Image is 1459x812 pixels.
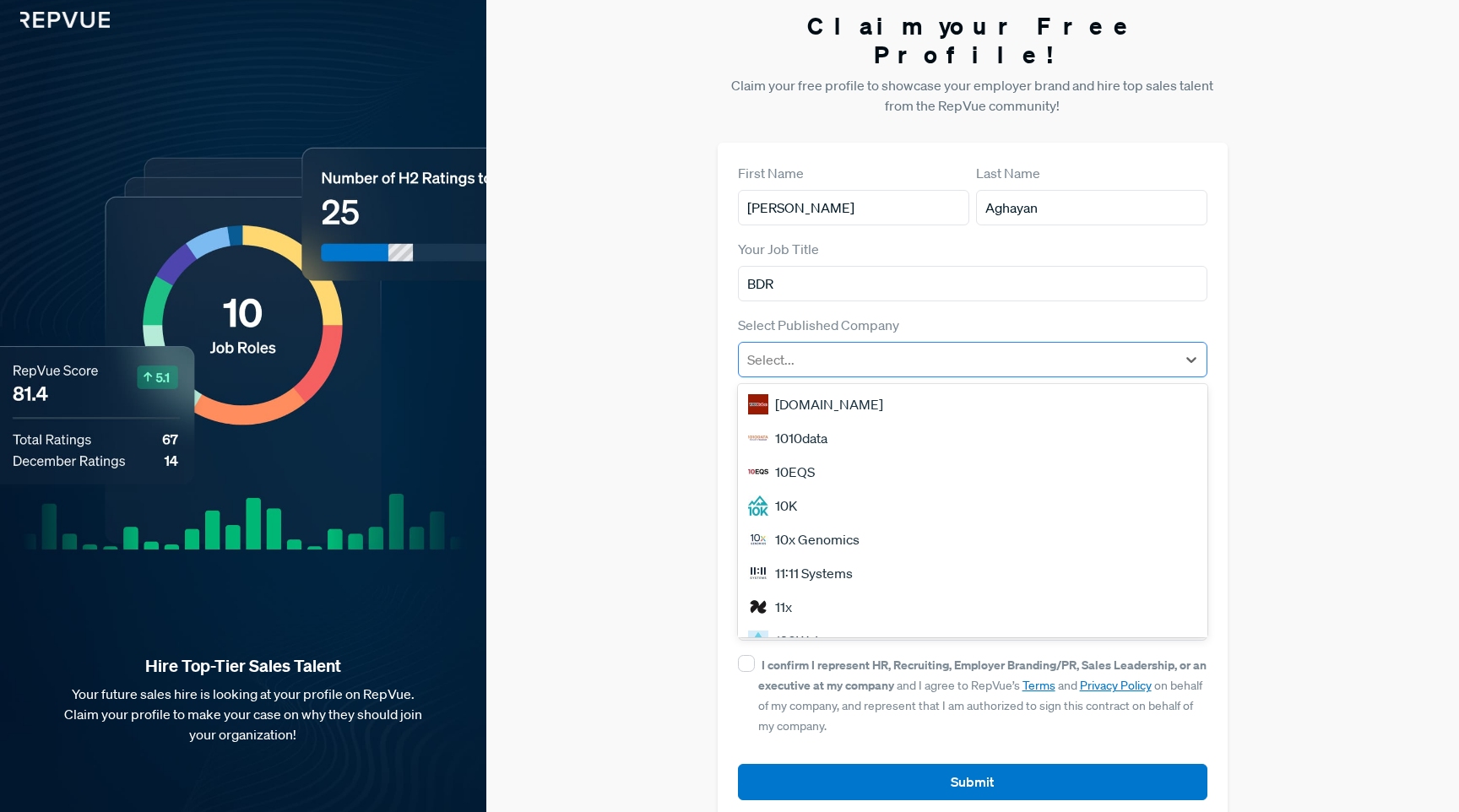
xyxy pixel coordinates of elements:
img: 10x Genomics [748,529,768,549]
div: 120Water [738,624,1208,658]
p: Claim your free profile to showcase your employer brand and hire top sales talent from the RepVue... [718,75,1228,116]
a: Terms [1022,678,1055,693]
h3: Claim your Free Profile! [718,12,1228,68]
div: 10EQS [738,455,1208,489]
strong: I confirm I represent HR, Recruiting, Employer Branding/PR, Sales Leadership, or an executive at ... [758,657,1207,693]
label: First Name [738,163,804,183]
img: 1010data [748,428,768,448]
input: Last Name [976,190,1207,225]
div: 11:11 Systems [738,556,1208,590]
div: 11x [738,590,1208,624]
input: Title [738,266,1208,301]
span: and I agree to RepVue’s and on behalf of my company, and represent that I am authorized to sign t... [758,658,1207,734]
img: 11x [748,597,768,617]
img: 1000Bulbs.com [748,394,768,414]
label: Last Name [976,163,1040,183]
img: 10K [748,495,768,516]
div: 1010data [738,421,1208,455]
div: 10K [738,489,1208,522]
input: First Name [738,190,969,225]
button: Submit [738,764,1208,800]
img: 10EQS [748,462,768,482]
p: Your future sales hire is looking at your profile on RepVue. Claim your profile to make your case... [27,684,459,744]
img: 120Water [748,631,768,651]
label: Your Job Title [738,239,819,259]
label: Select Published Company [738,315,899,335]
strong: Hire Top-Tier Sales Talent [27,655,459,677]
a: Privacy Policy [1080,678,1152,693]
div: [DOMAIN_NAME] [738,387,1208,421]
div: 10x Genomics [738,522,1208,556]
img: 11:11 Systems [748,563,768,583]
